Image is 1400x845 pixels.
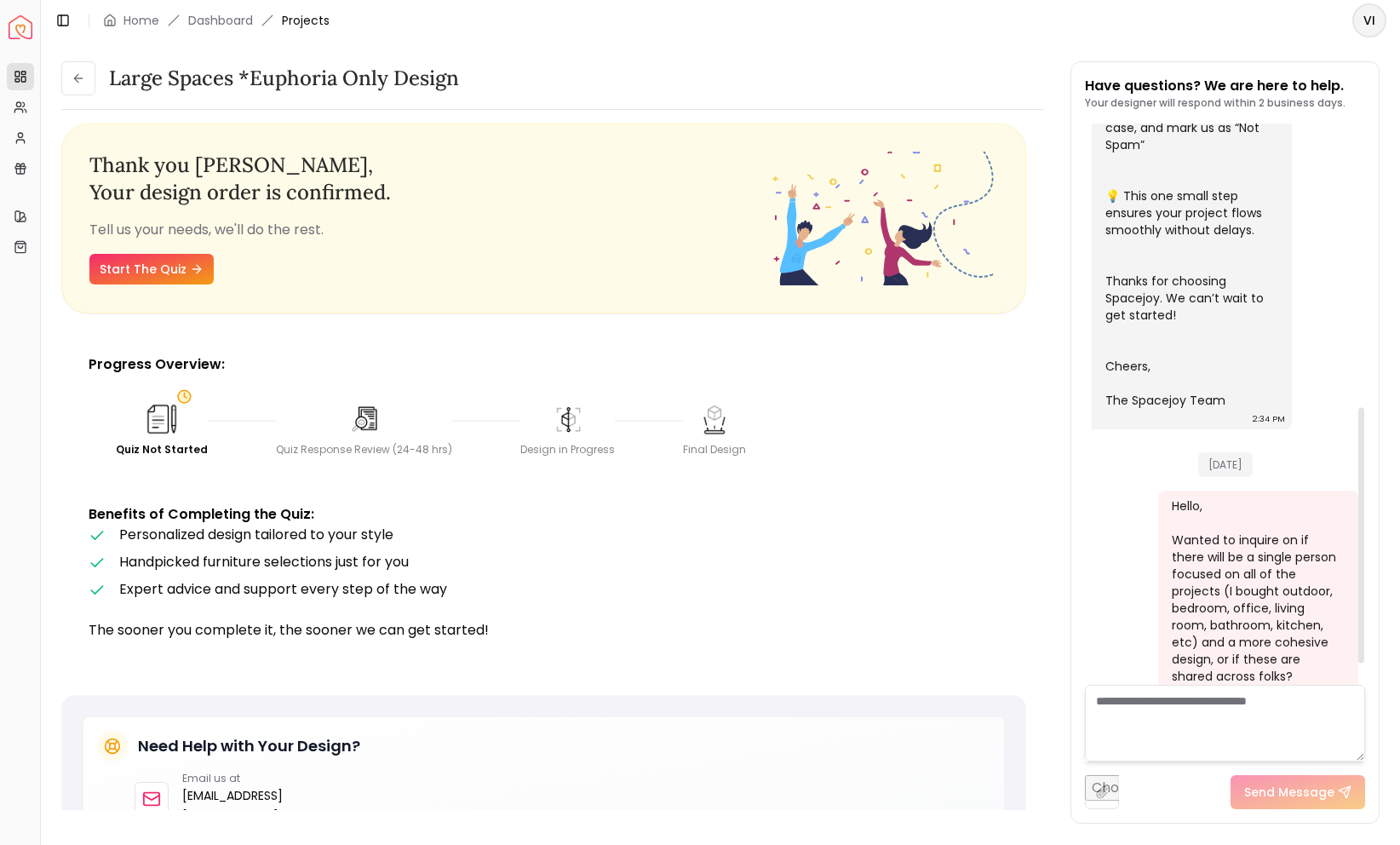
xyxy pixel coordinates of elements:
h3: Thank you , Your design order is confirmed. [89,152,771,206]
a: Start The Quiz [89,254,214,285]
p: Have questions? We are here to help. [1085,76,1345,96]
img: Fun quiz start - image [771,152,998,285]
img: Quiz Response Review (24-48 hrs) [347,402,382,436]
span: [PERSON_NAME] [195,152,368,178]
p: Tell us your needs, we'll do the rest. [89,220,771,240]
div: 2:34 PM [1253,411,1285,428]
div: Quiz Not Started [116,443,208,457]
img: Design in Progress [551,402,585,436]
p: Your designer will respond within 2 business days. [1085,96,1345,110]
span: [DATE] [1198,452,1253,477]
span: VI [1354,5,1385,36]
p: Email us at [182,772,328,785]
a: Home [123,12,159,29]
div: Quiz Response Review (24-48 hrs) [276,443,452,457]
img: Quiz Not Started [143,400,181,438]
p: Progress Overview: [89,354,999,375]
h5: Need Help with Your Design? [138,734,360,758]
span: Handpicked furniture selections just for you [119,552,409,572]
img: Final Design [697,402,732,436]
a: Dashboard [188,12,253,29]
p: Benefits of Completing the Quiz: [89,504,999,525]
div: Hello, Wanted to inquire on if there will be a single person focused on all of the projects (I bo... [1172,497,1341,753]
p: The sooner you complete it, the sooner we can get started! [89,620,999,641]
img: Spacejoy Logo [9,15,32,39]
button: VI [1352,3,1386,37]
span: Expert advice and support every step of the way [119,579,447,599]
a: Spacejoy [9,15,32,39]
span: Personalized design tailored to your style [119,525,393,544]
nav: breadcrumb [103,12,330,29]
span: Projects [282,12,330,29]
div: Design in Progress [520,443,615,457]
div: Final Design [683,443,746,457]
h3: Large Spaces *Euphoria Only design [109,65,459,92]
a: [EMAIL_ADDRESS][DOMAIN_NAME] [182,785,328,826]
